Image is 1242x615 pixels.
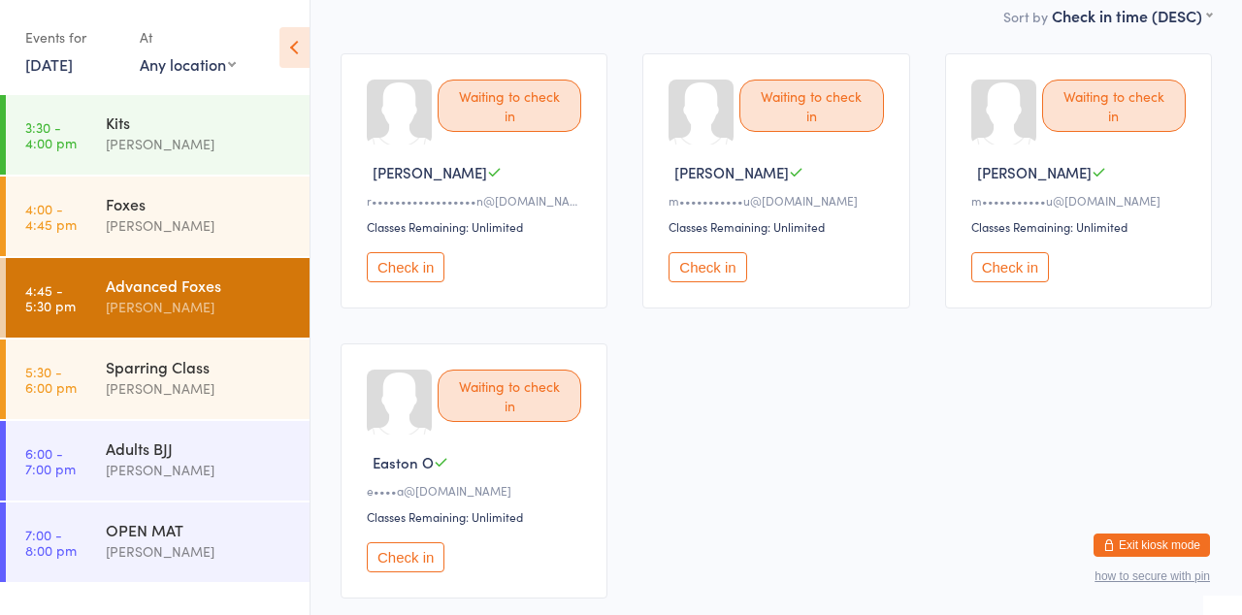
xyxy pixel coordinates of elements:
[367,482,587,499] div: e••••a@[DOMAIN_NAME]
[106,356,293,377] div: Sparring Class
[6,177,310,256] a: 4:00 -4:45 pmFoxes[PERSON_NAME]
[106,459,293,481] div: [PERSON_NAME]
[669,252,746,282] button: Check in
[25,119,77,150] time: 3:30 - 4:00 pm
[25,364,77,395] time: 5:30 - 6:00 pm
[739,80,883,132] div: Waiting to check in
[106,112,293,133] div: Kits
[25,53,73,75] a: [DATE]
[438,370,581,422] div: Waiting to check in
[25,445,76,476] time: 6:00 - 7:00 pm
[106,296,293,318] div: [PERSON_NAME]
[6,340,310,419] a: 5:30 -6:00 pmSparring Class[PERSON_NAME]
[1052,5,1212,26] div: Check in time (DESC)
[438,80,581,132] div: Waiting to check in
[367,508,587,525] div: Classes Remaining: Unlimited
[373,452,434,472] span: Easton O
[6,502,310,582] a: 7:00 -8:00 pmOPEN MAT[PERSON_NAME]
[25,21,120,53] div: Events for
[140,21,236,53] div: At
[106,519,293,540] div: OPEN MAT
[140,53,236,75] div: Any location
[1003,7,1048,26] label: Sort by
[6,258,310,338] a: 4:45 -5:30 pmAdvanced Foxes[PERSON_NAME]
[25,282,76,313] time: 4:45 - 5:30 pm
[1095,569,1210,583] button: how to secure with pin
[106,214,293,237] div: [PERSON_NAME]
[669,192,889,209] div: m•••••••••••u@[DOMAIN_NAME]
[373,162,487,182] span: [PERSON_NAME]
[669,218,889,235] div: Classes Remaining: Unlimited
[106,275,293,296] div: Advanced Foxes
[971,218,1192,235] div: Classes Remaining: Unlimited
[1042,80,1186,132] div: Waiting to check in
[106,437,293,459] div: Adults BJJ
[1094,534,1210,557] button: Exit kiosk mode
[6,95,310,175] a: 3:30 -4:00 pmKits[PERSON_NAME]
[367,542,444,572] button: Check in
[977,162,1092,182] span: [PERSON_NAME]
[971,192,1192,209] div: m•••••••••••u@[DOMAIN_NAME]
[106,133,293,155] div: [PERSON_NAME]
[6,421,310,501] a: 6:00 -7:00 pmAdults BJJ[PERSON_NAME]
[367,252,444,282] button: Check in
[674,162,789,182] span: [PERSON_NAME]
[971,252,1049,282] button: Check in
[25,527,77,558] time: 7:00 - 8:00 pm
[106,377,293,400] div: [PERSON_NAME]
[367,192,587,209] div: r••••••••••••••••••n@[DOMAIN_NAME]
[367,218,587,235] div: Classes Remaining: Unlimited
[106,540,293,563] div: [PERSON_NAME]
[25,201,77,232] time: 4:00 - 4:45 pm
[106,193,293,214] div: Foxes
